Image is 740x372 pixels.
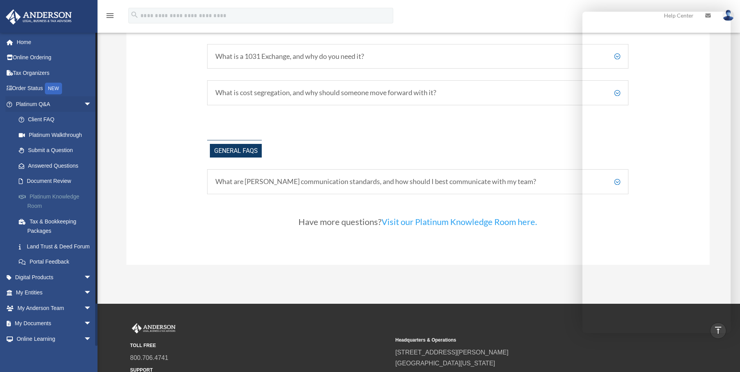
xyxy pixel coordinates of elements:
a: Visit our Platinum Knowledge Room here. [382,216,537,231]
img: User Pic [722,10,734,21]
a: My Documentsarrow_drop_down [5,316,103,331]
h5: What is a 1031 Exchange, and why do you need it? [215,52,620,61]
a: Order StatusNEW [5,81,103,97]
h5: What are [PERSON_NAME] communication standards, and how should I best communicate with my team? [215,177,620,186]
a: Client FAQ [11,112,99,128]
a: Portal Feedback [11,254,103,270]
a: Platinum Q&Aarrow_drop_down [5,96,103,112]
a: [GEOGRAPHIC_DATA][US_STATE] [396,360,495,367]
div: NEW [45,83,62,94]
a: Submit a Question [11,143,103,158]
a: Digital Productsarrow_drop_down [5,269,103,285]
a: Online Learningarrow_drop_down [5,331,103,347]
h5: What is cost segregation, and why should someone move forward with it? [215,89,620,97]
span: arrow_drop_down [84,300,99,316]
a: Home [5,34,103,50]
i: menu [105,11,115,20]
a: My Anderson Teamarrow_drop_down [5,300,103,316]
span: arrow_drop_down [84,269,99,285]
img: Anderson Advisors Platinum Portal [4,9,74,25]
a: menu [105,14,115,20]
span: arrow_drop_down [84,316,99,332]
i: search [130,11,139,19]
small: TOLL FREE [130,342,390,350]
img: Anderson Advisors Platinum Portal [130,323,177,333]
a: Online Ordering [5,50,103,66]
a: Answered Questions [11,158,103,174]
a: My Entitiesarrow_drop_down [5,285,103,301]
span: General FAQs [210,144,262,158]
a: Platinum Walkthrough [11,127,103,143]
iframe: Chat Window [582,12,731,333]
a: Land Trust & Deed Forum [11,239,103,254]
a: [STREET_ADDRESS][PERSON_NAME] [396,349,509,356]
a: Document Review [11,174,103,189]
span: arrow_drop_down [84,331,99,347]
a: Tax & Bookkeeping Packages [11,214,103,239]
a: Platinum Knowledge Room [11,189,103,214]
span: arrow_drop_down [84,96,99,112]
span: arrow_drop_down [84,285,99,301]
h3: Have more questions? [207,218,628,230]
small: Headquarters & Operations [396,336,655,344]
a: Tax Organizers [5,65,103,81]
a: 800.706.4741 [130,354,169,361]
